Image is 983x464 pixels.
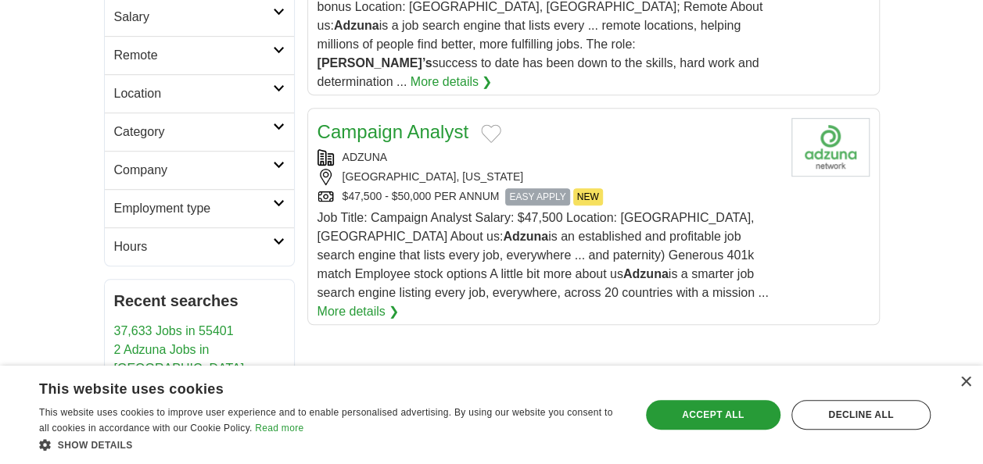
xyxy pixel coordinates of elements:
[318,56,432,70] strong: [PERSON_NAME]’s
[105,74,294,112] a: Location
[623,267,669,280] strong: Adzuna
[318,121,468,142] a: Campaign Analyst
[481,124,501,143] button: Add to favorite jobs
[114,289,285,312] h2: Recent searches
[573,188,603,205] span: NEW
[114,123,273,141] h2: Category
[791,118,870,177] img: Adzuna logo
[114,324,234,337] a: 37,633 Jobs in 55401
[114,237,273,256] h2: Hours
[114,161,273,180] h2: Company
[114,199,273,218] h2: Employment type
[318,169,779,185] div: [GEOGRAPHIC_DATA], [US_STATE]
[318,188,779,205] div: $47,500 - $50,000 PER ANNUM
[318,302,400,321] a: More details ❯
[114,8,273,27] h2: Salary
[505,188,569,205] span: EASY APPLY
[114,84,273,103] h2: Location
[39,437,622,452] div: Show details
[58,440,133,451] span: Show details
[791,400,931,430] div: Decline all
[318,211,769,299] span: Job Title: Campaign Analyst Salary: $47,500 Location: [GEOGRAPHIC_DATA], [GEOGRAPHIC_DATA] About ...
[114,343,248,394] a: 2 Adzuna Jobs in [GEOGRAPHIC_DATA], [GEOGRAPHIC_DATA]
[105,112,294,151] a: Category
[411,73,493,91] a: More details ❯
[39,375,583,398] div: This website uses cookies
[646,400,780,430] div: Accept all
[334,19,379,32] strong: Adzuna
[105,189,294,227] a: Employment type
[255,423,303,434] a: Read more, opens a new window
[105,227,294,266] a: Hours
[105,36,294,74] a: Remote
[960,377,971,388] div: Close
[105,151,294,189] a: Company
[114,46,273,65] h2: Remote
[503,230,548,243] strong: Adzuna
[39,407,612,434] span: This website uses cookies to improve user experience and to enable personalised advertising. By u...
[318,149,779,166] div: ADZUNA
